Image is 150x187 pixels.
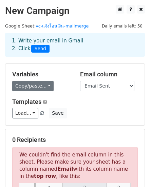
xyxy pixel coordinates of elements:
[80,71,138,78] h5: Email column
[116,154,150,187] iframe: Chat Widget
[5,5,145,17] h2: New Campaign
[12,108,38,118] a: Load...
[5,23,89,29] small: Google Sheet:
[12,98,41,105] a: Templates
[12,136,138,144] h5: 0 Recipients
[12,81,54,91] a: Copy/paste...
[99,22,145,30] span: Daily emails left: 50
[34,173,56,179] strong: top row
[49,108,67,118] button: Save
[36,23,89,29] a: vc-แจ้งโอนเงิน-mailmerge
[31,45,50,53] span: Send
[99,23,145,29] a: Daily emails left: 50
[116,154,150,187] div: วิดเจ็ตการแชท
[7,37,143,53] div: 1. Write your email in Gmail 2. Click
[57,166,73,172] strong: Email
[12,71,70,78] h5: Variables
